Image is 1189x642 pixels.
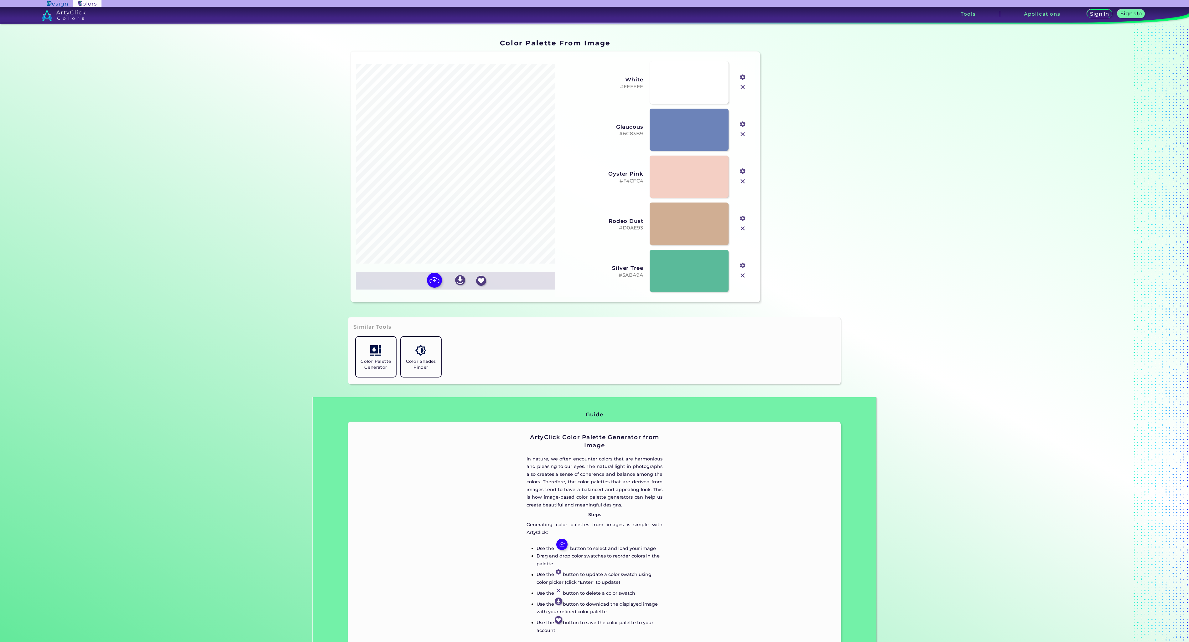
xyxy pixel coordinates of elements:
[455,275,465,285] img: icon_download_white.svg
[47,1,68,7] img: ArtyClick Design logo
[537,568,662,586] p: Use the button to update a color swatch using color picker (click "Enter" to update)
[555,587,562,594] img: icon_close.svg
[398,334,444,379] a: Color Shades Finder
[560,76,643,83] h3: White
[427,273,442,288] img: icon picture
[560,225,643,231] h5: #D0AE93
[555,568,562,576] img: icon_setting.svg
[527,511,662,518] p: Steps
[560,84,643,90] h5: #FFFFFF
[1024,12,1061,16] h3: Applications
[415,345,426,356] img: icon_color_shades.svg
[1120,11,1142,16] h5: Sign Up
[739,83,747,91] img: icon_close.svg
[560,218,643,224] h3: Rodeo Dust
[537,552,662,568] p: Drag and drop color swatches to reorder colors in the palette
[1117,9,1145,18] a: Sign Up
[537,597,662,616] p: Use the button to download the displayed image with your refined color palette
[560,124,643,130] h3: Glaucous
[527,521,662,536] p: Generating color palettes from images is simple with ArtyClick:
[527,455,662,509] p: In nature, we often encounter colors that are harmonious and pleasing to our eyes. The natural li...
[555,616,562,624] img: icon_favourite_white.svg
[537,539,662,552] p: Use the button to select and load your image
[555,598,562,605] img: icon_download_white.svg
[353,323,392,331] h3: Similar Tools
[42,9,86,21] img: logo_artyclick_colors_white.svg
[586,411,603,419] h3: Guide
[537,586,662,597] p: Use the button to delete a color swatch
[961,12,976,16] h3: Tools
[358,358,393,370] h5: Color Palette Generator
[476,276,486,286] img: icon_favourite_white.svg
[739,177,747,185] img: icon_close.svg
[403,358,439,370] h5: Color Shades Finder
[370,345,381,356] img: icon_col_pal_col.svg
[1090,11,1109,16] h5: Sign In
[560,131,643,137] h5: #6C83B9
[560,265,643,271] h3: Silver Tree
[500,38,611,48] h1: Color Palette From Image
[560,272,643,278] h5: #5ABA9A
[560,171,643,177] h3: Oyster Pink
[353,334,398,379] a: Color Palette Generator
[739,271,747,280] img: icon_close.svg
[537,616,662,634] p: Use the button to save the color palette to your account
[560,178,643,184] h5: #F4CFC4
[527,433,662,449] h2: ArtyClick Color Palette Generator from Image
[739,130,747,138] img: icon_close.svg
[1087,9,1113,18] a: Sign In
[739,224,747,233] img: icon_close.svg
[556,539,568,550] img: icon_white_upload.svg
